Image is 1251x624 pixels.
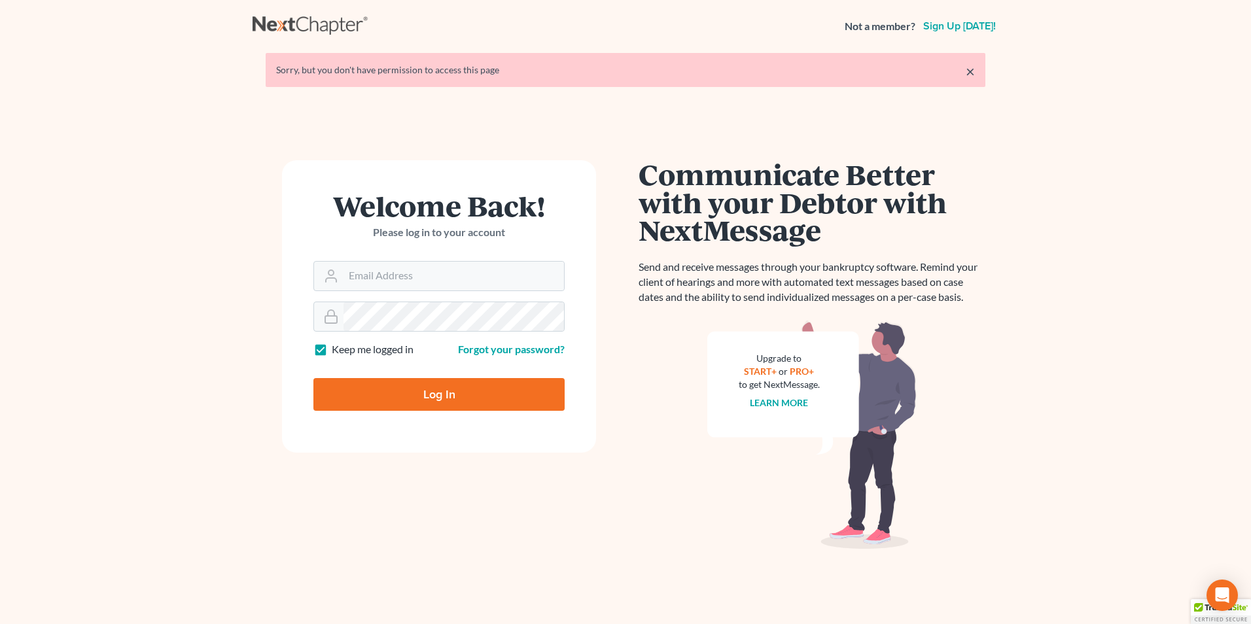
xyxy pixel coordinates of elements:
p: Please log in to your account [313,225,565,240]
div: TrustedSite Certified [1191,599,1251,624]
img: nextmessage_bg-59042aed3d76b12b5cd301f8e5b87938c9018125f34e5fa2b7a6b67550977c72.svg [707,321,917,549]
div: Upgrade to [739,352,820,365]
p: Send and receive messages through your bankruptcy software. Remind your client of hearings and mo... [639,260,985,305]
strong: Not a member? [845,19,915,34]
div: Open Intercom Messenger [1207,580,1238,611]
div: to get NextMessage. [739,378,820,391]
h1: Communicate Better with your Debtor with NextMessage [639,160,985,244]
label: Keep me logged in [332,342,414,357]
span: or [779,366,788,377]
input: Email Address [344,262,564,290]
a: Learn more [750,397,809,408]
a: Sign up [DATE]! [921,21,998,31]
a: PRO+ [790,366,815,377]
h1: Welcome Back! [313,192,565,220]
a: START+ [745,366,777,377]
input: Log In [313,378,565,411]
a: Forgot your password? [458,343,565,355]
a: × [966,63,975,79]
div: Sorry, but you don't have permission to access this page [276,63,975,77]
